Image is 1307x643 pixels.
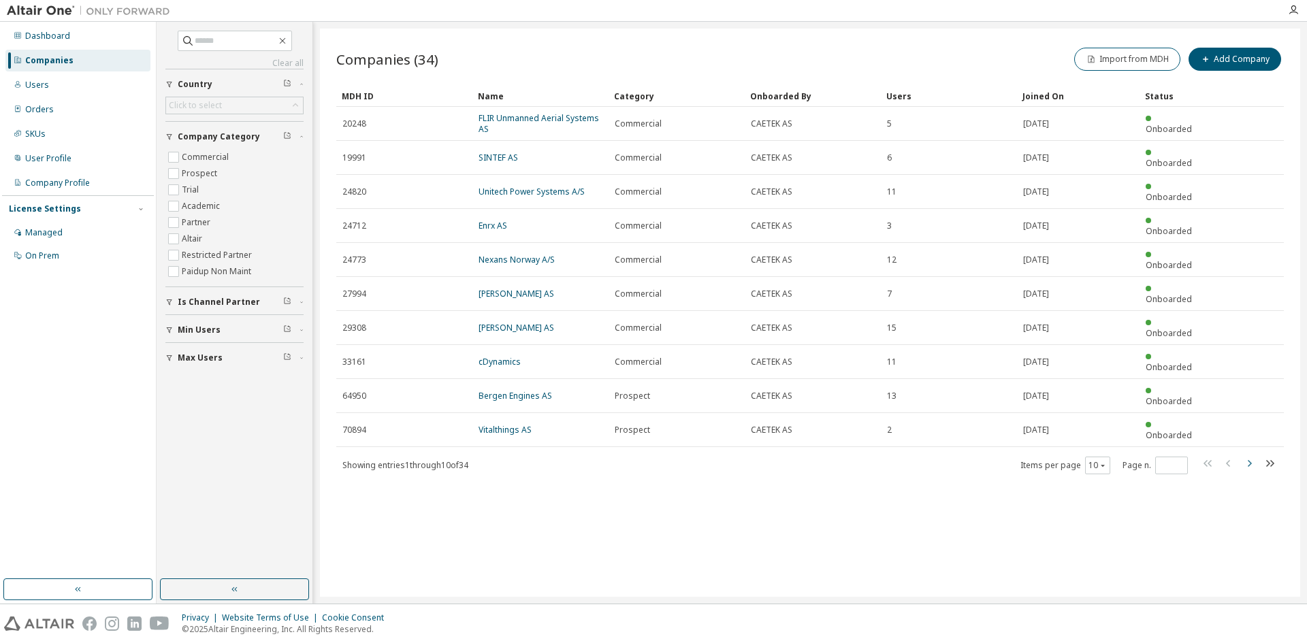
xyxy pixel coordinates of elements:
button: Is Channel Partner [165,287,304,317]
span: Page n. [1123,457,1188,474]
span: 29308 [342,323,366,333]
a: Unitech Power Systems A/S [479,186,585,197]
a: cDynamics [479,356,521,367]
span: CAETEK AS [751,186,792,197]
div: Privacy [182,612,222,623]
span: 24712 [342,220,366,231]
span: 11 [887,186,897,197]
label: Prospect [182,165,220,182]
span: [DATE] [1023,152,1049,163]
a: Bergen Engines AS [479,390,552,401]
span: Onboarded [1146,293,1192,305]
span: [DATE] [1023,425,1049,435]
img: facebook.svg [82,616,97,631]
span: 24820 [342,186,366,197]
div: Cookie Consent [322,612,392,623]
button: Max Users [165,343,304,373]
span: Clear filter [283,297,291,308]
span: 64950 [342,391,366,401]
div: Companies [25,55,74,66]
img: altair_logo.svg [4,616,74,631]
div: Name [478,85,603,107]
span: Clear filter [283,352,291,363]
div: Company Profile [25,178,90,188]
span: Prospect [615,425,650,435]
div: SKUs [25,129,46,139]
span: Items per page [1020,457,1110,474]
img: instagram.svg [105,616,119,631]
a: Nexans Norway A/S [479,254,555,265]
span: Onboarded [1146,327,1192,339]
span: CAETEK AS [751,254,792,265]
div: MDH ID [342,85,467,107]
span: CAETEK AS [751,220,792,231]
span: 7 [887,288,892,299]
span: Clear filter [283,79,291,90]
img: linkedin.svg [127,616,142,631]
a: Vitalthings AS [479,424,532,435]
div: License Settings [9,203,81,214]
span: 20248 [342,118,366,129]
span: CAETEK AS [751,152,792,163]
a: Clear all [165,58,304,69]
span: 6 [887,152,892,163]
span: Onboarded [1146,259,1192,271]
span: Commercial [615,186,662,197]
div: Users [25,80,49,90]
span: Is Channel Partner [178,297,260,308]
div: User Profile [25,153,71,164]
span: 19991 [342,152,366,163]
span: 2 [887,425,892,435]
div: Orders [25,104,54,115]
span: CAETEK AS [751,391,792,401]
div: Click to select [169,100,222,111]
div: On Prem [25,250,59,261]
a: Enrx AS [479,220,507,231]
span: Company Category [178,131,260,142]
span: Prospect [615,391,650,401]
span: CAETEK AS [751,425,792,435]
p: © 2025 Altair Engineering, Inc. All Rights Reserved. [182,623,392,635]
span: CAETEK AS [751,118,792,129]
span: CAETEK AS [751,357,792,367]
label: Trial [182,182,201,198]
span: Country [178,79,212,90]
span: Max Users [178,352,223,363]
span: Onboarded [1146,429,1192,441]
span: 33161 [342,357,366,367]
img: Altair One [7,4,177,18]
div: Managed [25,227,63,238]
button: Import from MDH [1074,48,1180,71]
span: 12 [887,254,897,265]
span: Clear filter [283,325,291,335]
div: Dashboard [25,31,70,42]
span: 27994 [342,288,366,299]
span: Commercial [615,118,662,129]
span: Onboarded [1146,225,1192,237]
label: Partner [182,214,213,231]
span: Commercial [615,220,662,231]
div: Status [1145,85,1202,107]
span: Commercial [615,323,662,333]
div: Category [614,85,739,107]
div: Click to select [166,97,303,114]
span: [DATE] [1023,323,1049,333]
label: Altair [182,231,205,247]
button: Min Users [165,315,304,345]
label: Paidup Non Maint [182,263,254,280]
div: Joined On [1022,85,1134,107]
span: 13 [887,391,897,401]
img: youtube.svg [150,616,170,631]
div: Onboarded By [750,85,875,107]
span: 15 [887,323,897,333]
span: [DATE] [1023,391,1049,401]
button: Company Category [165,122,304,152]
span: Clear filter [283,131,291,142]
span: [DATE] [1023,288,1049,299]
span: Commercial [615,357,662,367]
span: [DATE] [1023,118,1049,129]
label: Commercial [182,149,231,165]
span: CAETEK AS [751,323,792,333]
a: [PERSON_NAME] AS [479,288,554,299]
span: 5 [887,118,892,129]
